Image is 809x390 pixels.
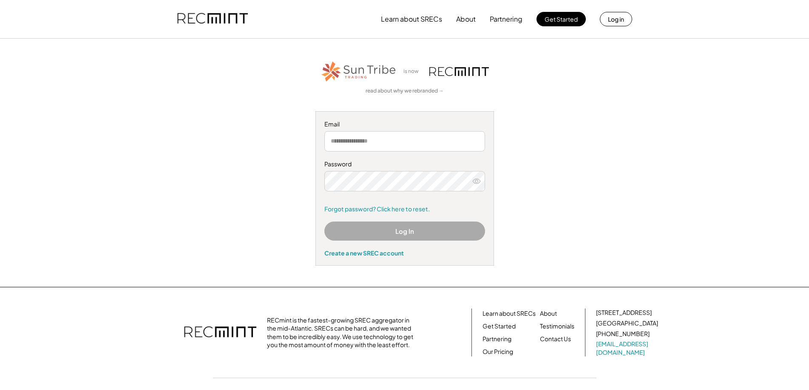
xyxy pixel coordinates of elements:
[324,160,485,168] div: Password
[177,5,248,34] img: recmint-logotype%403x.png
[184,318,256,348] img: recmint-logotype%403x.png
[324,222,485,241] button: Log In
[456,11,476,28] button: About
[596,340,660,356] a: [EMAIL_ADDRESS][DOMAIN_NAME]
[267,316,418,349] div: RECmint is the fastest-growing SREC aggregator in the mid-Atlantic. SRECs can be hard, and we wan...
[596,330,650,338] div: [PHONE_NUMBER]
[540,322,574,331] a: Testimonials
[429,67,489,76] img: recmint-logotype%403x.png
[366,87,444,95] a: read about why we rebranded →
[596,309,652,317] div: [STREET_ADDRESS]
[483,322,516,331] a: Get Started
[490,11,522,28] button: Partnering
[324,120,485,129] div: Email
[324,249,485,257] div: Create a new SREC account
[536,12,586,26] button: Get Started
[321,60,397,83] img: STT_Horizontal_Logo%2B-%2BColor.png
[401,68,425,75] div: is now
[324,205,485,213] a: Forgot password? Click here to reset.
[540,309,557,318] a: About
[540,335,571,343] a: Contact Us
[483,309,536,318] a: Learn about SRECs
[483,348,513,356] a: Our Pricing
[483,335,511,343] a: Partnering
[596,319,658,328] div: [GEOGRAPHIC_DATA]
[381,11,442,28] button: Learn about SRECs
[600,12,632,26] button: Log in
